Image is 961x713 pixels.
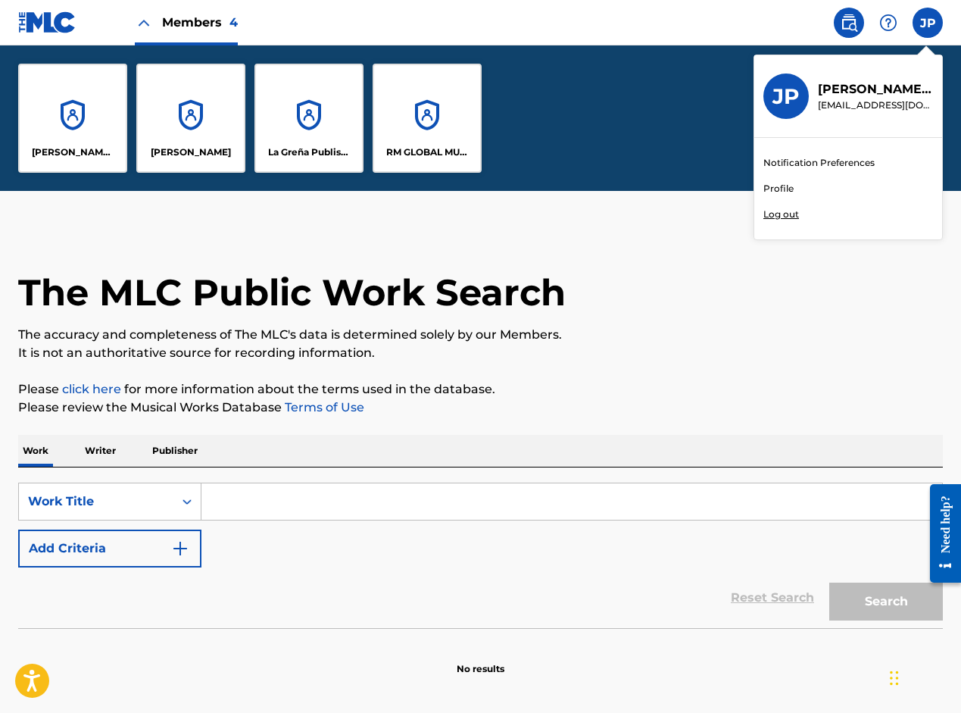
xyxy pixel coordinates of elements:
img: search [840,14,858,32]
a: Terms of Use [282,400,364,414]
a: AccountsRM GLOBAL MUSIC PUBLISHING [373,64,482,173]
img: MLC Logo [18,11,76,33]
span: Members [162,14,238,31]
iframe: Chat Widget [885,640,961,713]
p: Publisher [148,435,202,467]
p: Jose Pena [818,80,933,99]
p: ISAIAS BRAND BELTRES [32,145,114,159]
p: Please for more information about the terms used in the database. [18,380,943,399]
p: Please review the Musical Works Database [18,399,943,417]
span: 4 [229,15,238,30]
form: Search Form [18,483,943,628]
a: Accounts[PERSON_NAME] BRAND BELTRES [18,64,127,173]
a: Profile [763,182,794,195]
a: AccountsLa Greña Publishing [254,64,363,173]
p: Log out [763,208,799,221]
img: help [879,14,897,32]
p: It is not an authoritative source for recording information. [18,344,943,362]
p: La Greña Publishing [268,145,351,159]
p: JOHAN MANUEL CASTILLO ENCARNACION [151,145,231,159]
div: User Menu [913,8,943,38]
h3: JP [772,83,800,110]
img: Close [135,14,153,32]
div: Drag [890,655,899,701]
p: RM GLOBAL MUSIC PUBLISHING [386,145,469,159]
a: Notification Preferences [763,156,875,170]
a: Accounts[PERSON_NAME] [136,64,245,173]
a: click here [62,382,121,396]
img: 9d2ae6d4665cec9f34b9.svg [171,539,189,558]
iframe: Resource Center [919,472,961,594]
p: The accuracy and completeness of The MLC's data is determined solely by our Members. [18,326,943,344]
p: rmglobalmusicpublishing@gmail.com [818,99,933,112]
p: Work [18,435,53,467]
div: Work Title [28,493,164,511]
h1: The MLC Public Work Search [18,270,566,315]
a: Public Search [834,8,864,38]
button: Add Criteria [18,530,201,568]
div: Help [873,8,903,38]
p: Writer [80,435,120,467]
p: No results [457,644,504,676]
